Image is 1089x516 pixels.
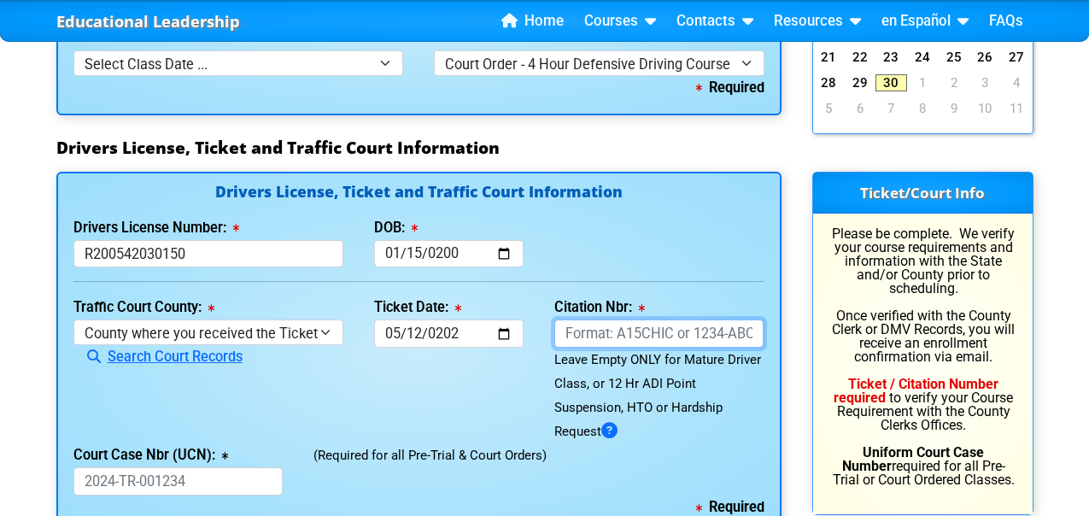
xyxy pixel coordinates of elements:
a: Resources [767,9,868,34]
a: Home [495,9,571,34]
a: 30 [875,74,907,91]
input: License or Florida ID Card Nbr [73,240,343,268]
a: 24 [907,49,939,66]
div: (Required for all Pre-Trial & Court Orders) [298,443,779,495]
label: Ticket Date: [374,301,461,314]
a: 7 [875,100,907,117]
p: Please be complete. We verify your course requirements and information with the State and/or Coun... [828,227,1017,487]
a: Educational Leadership [56,8,240,36]
a: 23 [875,49,907,66]
a: 10 [969,100,1001,117]
h4: Drivers License, Ticket and Traffic Court Information [73,185,764,202]
label: DOB: [374,221,418,235]
label: Citation Nbr: [554,301,645,314]
a: 3 [969,74,1001,91]
a: 6 [844,100,875,117]
a: 25 [938,49,969,66]
a: 5 [813,100,845,117]
a: 11 [1001,100,1033,117]
input: 2024-TR-001234 [73,467,284,495]
a: 1 [907,74,939,91]
label: Court Case Nbr (UCN): [73,449,228,462]
a: 4 [1001,74,1033,91]
a: 29 [844,74,875,91]
a: en Español [875,9,975,34]
a: 2 [938,74,969,91]
label: Traffic Court County: [73,301,214,314]
div: Leave Empty ONLY for Mature Driver Class, or 12 Hr ADI Point Suspension, HTO or Hardship Request [554,348,764,443]
a: FAQs [982,9,1030,34]
b: Ticket / Citation Number required [834,376,998,406]
a: Courses [577,9,663,34]
a: 9 [938,100,969,117]
label: Reason to Attend: [434,30,556,44]
h3: Drivers License, Ticket and Traffic Court Information [56,138,1033,158]
a: 26 [969,49,1001,66]
input: mm/dd/yyyy [374,240,524,268]
b: Required [696,499,764,515]
a: 22 [844,49,875,66]
input: Format: A15CHIC or 1234-ABC [554,320,764,348]
a: 28 [813,74,845,91]
a: Contacts [670,9,760,34]
a: 8 [907,100,939,117]
label: Choose Date: [73,30,169,44]
label: Drivers License Number: [73,221,239,235]
a: Search Court Records [73,349,243,365]
a: 27 [1001,49,1033,66]
b: Uniform Court Case Number [842,444,985,474]
a: 21 [813,49,845,66]
b: Required [696,79,764,96]
input: mm/dd/yyyy [374,320,524,348]
h3: Ticket/Court Info [813,173,1033,214]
